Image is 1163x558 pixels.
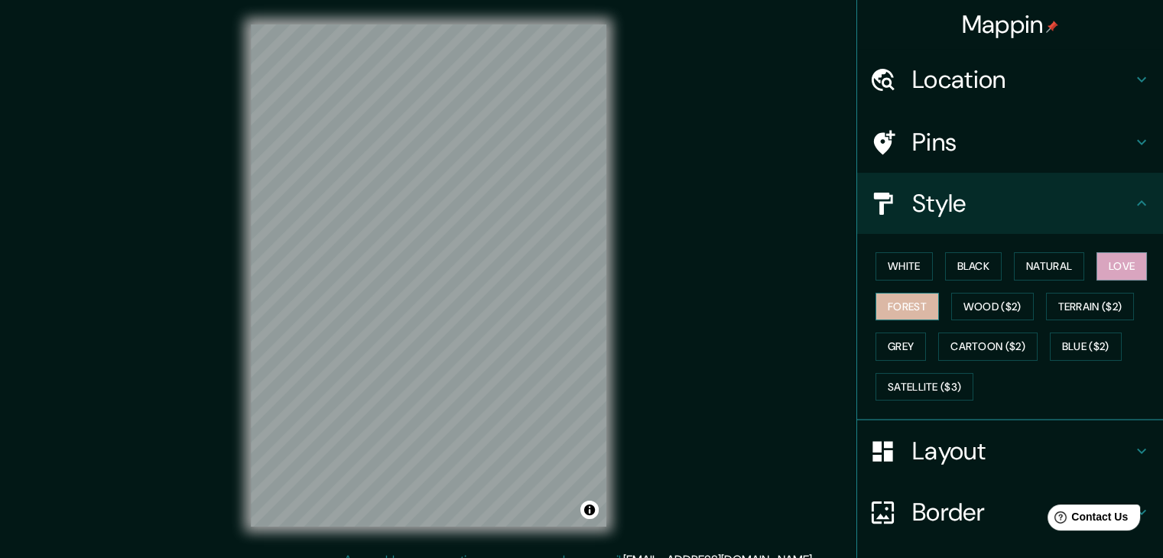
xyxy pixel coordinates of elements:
[1046,293,1135,321] button: Terrain ($2)
[875,293,939,321] button: Forest
[857,49,1163,110] div: Location
[1046,21,1058,33] img: pin-icon.png
[857,420,1163,482] div: Layout
[857,173,1163,234] div: Style
[912,436,1132,466] h4: Layout
[875,252,933,281] button: White
[875,333,926,361] button: Grey
[962,9,1059,40] h4: Mappin
[912,497,1132,527] h4: Border
[1096,252,1147,281] button: Love
[857,112,1163,173] div: Pins
[912,188,1132,219] h4: Style
[1027,498,1146,541] iframe: Help widget launcher
[912,64,1132,95] h4: Location
[945,252,1002,281] button: Black
[251,24,606,527] canvas: Map
[951,293,1034,321] button: Wood ($2)
[938,333,1038,361] button: Cartoon ($2)
[580,501,599,519] button: Toggle attribution
[875,373,973,401] button: Satellite ($3)
[1050,333,1122,361] button: Blue ($2)
[857,482,1163,543] div: Border
[1014,252,1084,281] button: Natural
[912,127,1132,157] h4: Pins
